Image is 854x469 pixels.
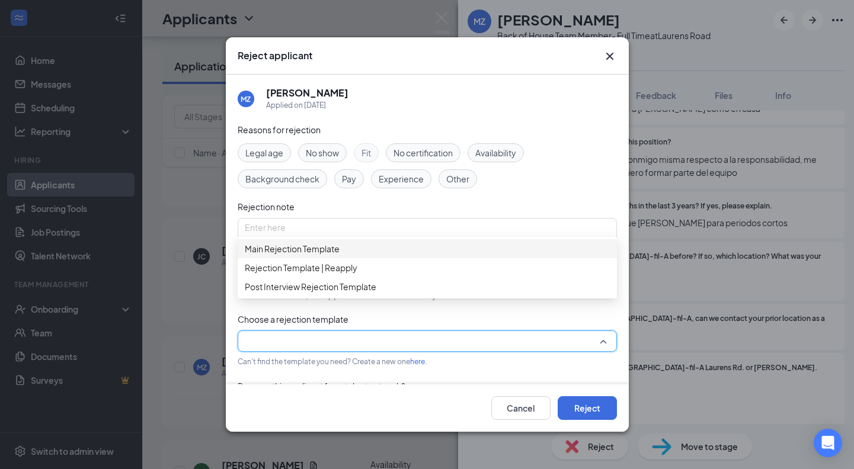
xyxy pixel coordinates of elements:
span: Legal age [245,146,283,159]
svg: Cross [603,49,617,63]
span: Post Interview Rejection Template [245,280,376,293]
span: Other [446,172,469,185]
span: No certification [394,146,453,159]
span: Rejection note [238,201,295,212]
span: Reasons for rejection [238,124,321,135]
span: Rejection Template | Reapply [245,261,357,274]
button: Close [603,49,617,63]
button: Reject [558,396,617,420]
button: Cancel [491,396,551,420]
span: Can't find the template you need? Create a new one . [238,357,427,366]
h5: [PERSON_NAME] [266,86,348,99]
span: Background check [245,172,319,185]
span: Pay [342,172,356,185]
div: MZ [241,94,251,104]
h3: Reject applicant [238,49,312,62]
span: Fit [362,146,371,159]
span: Remove this applicant from talent network? [238,381,405,391]
span: Main Rejection Template [245,242,340,255]
div: Open Intercom Messenger [814,429,842,457]
span: Availability [475,146,516,159]
span: Experience [379,172,424,185]
div: Applied on [DATE] [266,99,348,111]
span: Choose a rejection template [238,314,348,325]
span: No show [306,146,339,159]
a: here [410,357,425,366]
